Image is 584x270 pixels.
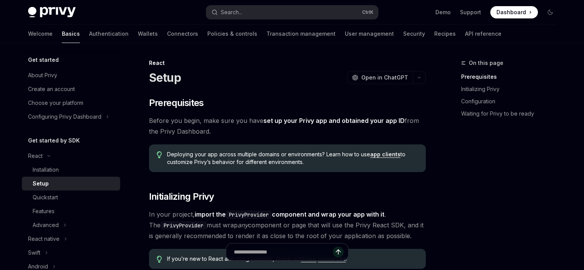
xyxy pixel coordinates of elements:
[22,68,120,82] a: About Privy
[22,246,120,260] button: Toggle Swift section
[22,96,120,110] a: Choose your platform
[226,210,272,219] code: PrivyProvider
[544,6,556,18] button: Toggle dark mode
[370,151,400,158] a: app clients
[461,83,562,95] a: Initializing Privy
[28,7,76,18] img: dark logo
[496,8,526,16] span: Dashboard
[22,177,120,190] a: Setup
[461,108,562,120] a: Waiting for Privy to be ready
[22,149,120,163] button: Toggle React section
[33,220,59,230] div: Advanced
[33,179,49,188] div: Setup
[167,25,198,43] a: Connectors
[28,248,40,257] div: Swift
[266,25,336,43] a: Transaction management
[195,210,384,218] strong: import the component and wrap your app with it
[62,25,80,43] a: Basics
[461,95,562,108] a: Configuration
[22,204,120,218] a: Features
[149,97,204,109] span: Prerequisites
[465,25,501,43] a: API reference
[347,71,413,84] button: Open in ChatGPT
[345,25,394,43] a: User management
[234,243,333,260] input: Ask a question...
[28,55,59,65] h5: Get started
[490,6,538,18] a: Dashboard
[157,151,162,158] svg: Tip
[28,25,53,43] a: Welcome
[333,247,344,257] button: Send message
[28,234,60,243] div: React native
[22,218,120,232] button: Toggle Advanced section
[28,112,101,121] div: Configuring Privy Dashboard
[435,8,451,16] a: Demo
[160,221,207,230] code: PrivyProvider
[149,190,214,203] span: Initializing Privy
[149,59,426,67] div: React
[33,207,55,216] div: Features
[362,9,374,15] span: Ctrl K
[28,151,43,161] div: React
[22,82,120,96] a: Create an account
[403,25,425,43] a: Security
[28,71,57,80] div: About Privy
[460,8,481,16] a: Support
[149,209,426,241] span: In your project, . The must wrap component or page that will use the Privy React SDK, and it is g...
[434,25,456,43] a: Recipes
[33,193,58,202] div: Quickstart
[469,58,503,68] span: On this page
[238,221,248,229] em: any
[22,110,120,124] button: Toggle Configuring Privy Dashboard section
[361,74,408,81] span: Open in ChatGPT
[167,151,418,166] span: Deploying your app across multiple domains or environments? Learn how to use to customize Privy’s...
[28,84,75,94] div: Create an account
[89,25,129,43] a: Authentication
[221,8,242,17] div: Search...
[149,71,181,84] h1: Setup
[461,71,562,83] a: Prerequisites
[22,190,120,204] a: Quickstart
[28,136,80,145] h5: Get started by SDK
[33,165,59,174] div: Installation
[22,232,120,246] button: Toggle React native section
[207,25,257,43] a: Policies & controls
[138,25,158,43] a: Wallets
[28,98,83,108] div: Choose your platform
[206,5,378,19] button: Open search
[263,117,405,125] a: set up your Privy app and obtained your app ID
[149,115,426,137] span: Before you begin, make sure you have from the Privy Dashboard.
[22,163,120,177] a: Installation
